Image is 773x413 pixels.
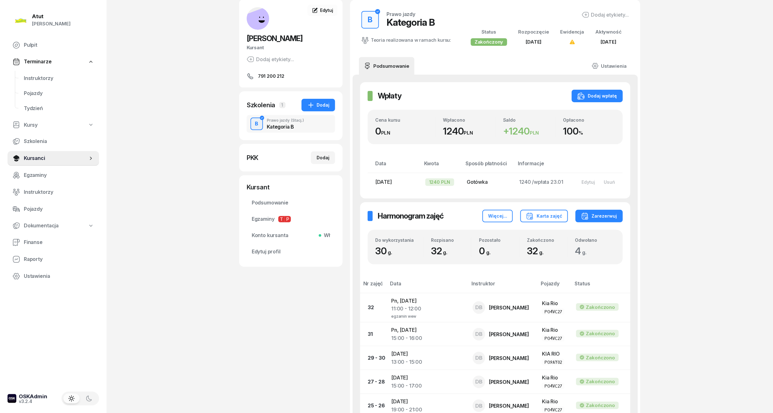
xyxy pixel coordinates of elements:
button: Więcej... [482,210,513,222]
a: Edytuj profil [247,244,335,259]
div: egzamin wew [391,313,463,318]
button: Dodaj [302,99,335,111]
div: PO4VC27 [544,383,562,389]
span: Konto kursanta [252,231,330,240]
div: Karta zajęć [526,212,562,220]
span: Instruktorzy [24,74,94,82]
button: Edytuj [577,177,600,187]
div: Dodaj [317,154,329,161]
small: PLN [530,130,539,136]
div: Status [471,28,507,36]
div: 1240 PLN [425,178,454,186]
div: Rozpisano [431,237,471,243]
small: g. [388,249,392,256]
span: Dokumentacja [24,222,59,230]
a: Pulpit [8,38,99,53]
a: Dokumentacja [8,219,99,233]
span: 30 [375,245,395,257]
span: DB [476,331,483,337]
div: Atut [32,14,71,19]
span: DB [476,305,483,310]
span: Raporty [24,255,94,263]
div: PO4VC27 [544,309,562,314]
div: Zakończono [586,330,615,338]
span: 1 [279,102,286,108]
span: Instruktorzy [24,188,94,196]
div: OSKAdmin [19,394,47,399]
span: Edytuj profil [252,248,330,256]
span: (Stacj.) [291,119,304,122]
div: Teoria realizowana w ramach kursu: [361,36,451,44]
td: Pn, [DATE] [386,293,468,322]
th: Instruktor [468,279,537,293]
div: Kursant [247,44,335,52]
div: 100 [563,125,616,137]
div: Aktywność [595,28,622,36]
td: 32 [360,293,386,322]
span: 32 [527,245,547,257]
a: 791 200 212 [247,72,335,80]
div: Ewidencja [560,28,584,36]
span: Pojazdy [24,89,94,98]
span: Wł [321,231,330,240]
a: Instruktorzy [8,185,99,200]
span: Kursanci [24,154,88,162]
div: [PERSON_NAME] [489,332,529,337]
span: DB [476,355,483,361]
div: PO4VC27 [544,407,562,412]
td: 31 [360,322,386,346]
div: PO4VC27 [544,336,562,341]
span: Podsumowanie [252,199,330,207]
img: logo-xs-dark@2x.png [8,394,16,403]
button: B [250,118,263,130]
small: g. [486,249,491,256]
div: Wpłacono [443,117,496,123]
div: [DATE] [595,38,622,46]
th: Informacje [514,159,572,173]
div: Kategoria B [386,17,435,28]
span: 32 [431,245,450,257]
a: Edytuj [308,5,338,16]
div: Kursant [247,183,335,192]
span: T [278,216,285,222]
div: Edytuj [582,179,595,185]
span: + [503,125,509,137]
div: Zakończono [586,378,615,386]
div: Rozpoczęcie [518,28,549,36]
small: g. [443,249,448,256]
div: Kia Rio [542,374,566,382]
a: Podsumowanie [247,195,335,210]
div: 11:00 - 12:00 [391,305,463,313]
button: Dodaj etykiety... [247,56,294,63]
span: 4 [575,245,590,257]
th: Data [386,279,468,293]
button: BPrawo jazdy(Stacj.)Kategoria B [247,115,335,133]
span: Tydzień [24,104,94,113]
div: Kategoria B [267,124,304,129]
td: Pn, [DATE] [386,322,468,346]
div: Dodaj [307,101,329,109]
span: Ustawienia [24,272,94,280]
a: Kursy [8,118,99,132]
div: [PERSON_NAME] [32,20,71,28]
h2: Harmonogram zajęć [378,211,444,221]
a: Ustawienia [587,57,632,75]
div: PO9AY02 [544,359,562,365]
div: Szkolenia [247,101,276,109]
span: DB [476,403,483,409]
a: Raporty [8,252,99,267]
div: KIA RIO [542,350,566,358]
div: 15:00 - 16:00 [391,334,463,342]
a: Tydzień [19,101,99,116]
div: Usuń [604,179,615,185]
a: Instruktorzy [19,71,99,86]
span: 1240 /wpłata 23.01 [519,179,564,185]
span: P [285,216,291,222]
a: Egzaminy [8,168,99,183]
a: Terminarze [8,55,99,69]
span: Pojazdy [24,205,94,213]
a: Pojazdy [8,202,99,217]
th: Sposób płatności [462,159,514,173]
small: % [579,130,583,136]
